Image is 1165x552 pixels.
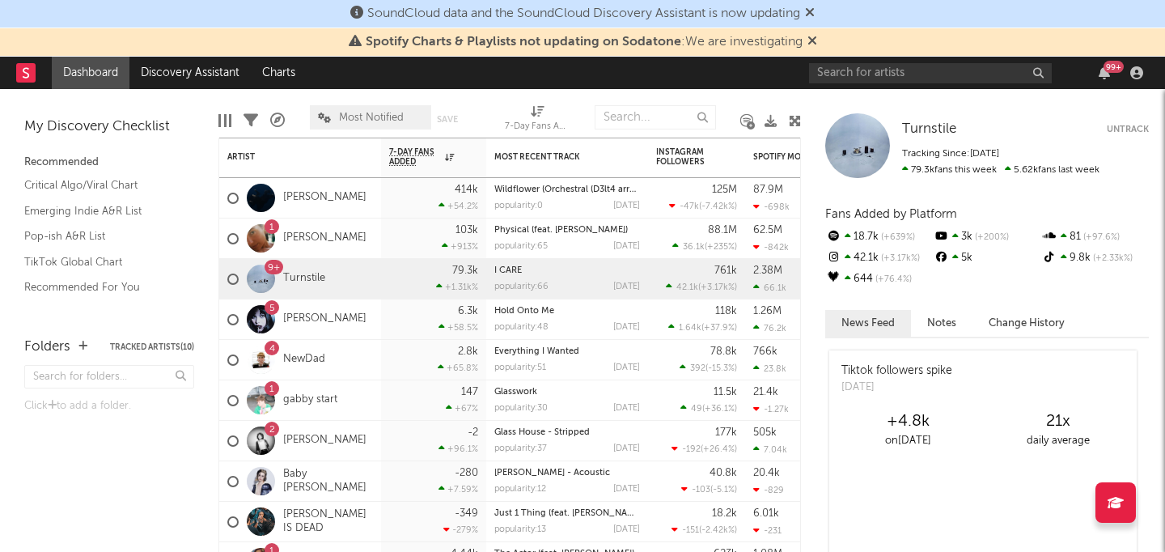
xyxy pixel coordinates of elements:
div: 644 [825,269,933,290]
div: 23.8k [753,363,786,374]
a: Emerging Indie A&R List [24,202,178,220]
div: 6.3k [458,306,478,316]
span: 7-Day Fans Added [389,147,441,167]
div: popularity: 51 [494,363,546,372]
div: 118k [715,306,737,316]
a: Turnstile [902,121,956,138]
a: Discovery Assistant [129,57,251,89]
div: +7.59 % [438,484,478,495]
div: 177k [715,427,737,438]
span: +639 % [879,233,915,242]
span: Dismiss [807,36,817,49]
div: popularity: 30 [494,404,548,413]
div: Folders [24,338,70,357]
span: SoundCloud data and the SoundCloud Discovery Assistant is now updating [367,7,800,20]
div: popularity: 65 [494,242,548,251]
span: +36.1 % [705,405,735,414]
button: Notes [911,310,972,337]
div: Glass House - Stripped [494,428,640,437]
div: -231 [753,525,782,536]
div: A&R Pipeline [270,97,285,144]
div: Hold Onto Me [494,307,640,316]
a: NewDad [283,353,325,367]
div: +96.1 % [438,444,478,454]
div: Tiktok followers spike [841,363,952,380]
span: -151 [682,526,699,535]
div: 78.8k [710,346,737,357]
div: 81 [1041,227,1149,248]
span: 1.64k [679,324,701,333]
a: Physical (feat. [PERSON_NAME]) [494,226,628,235]
div: popularity: 66 [494,282,549,291]
div: 2.8k [458,346,478,357]
a: TikTok Global Chart [24,253,178,271]
span: +26.4 % [703,445,735,454]
div: -2 [468,427,478,438]
div: 21.4k [753,387,778,397]
span: -7.42k % [701,202,735,211]
div: 11.5k [714,387,737,397]
div: Wildflower (Orchestral (D3lt4 arrang.) [494,185,640,194]
a: [PERSON_NAME] [283,434,366,448]
button: News Feed [825,310,911,337]
div: popularity: 12 [494,485,546,494]
div: Madonna - Acoustic [494,469,640,478]
div: Click to add a folder. [24,397,194,416]
a: Recommended For You [24,278,178,296]
div: 7-Day Fans Added (7-Day Fans Added) [505,97,570,144]
div: 76.2k [753,323,786,333]
div: 7-Day Fans Added (7-Day Fans Added) [505,117,570,137]
div: popularity: 13 [494,525,546,534]
div: Physical (feat. Troye Sivan) [494,226,640,235]
a: [PERSON_NAME] [283,191,366,205]
div: popularity: 48 [494,323,549,332]
div: [DATE] [613,323,640,332]
div: 87.9M [753,185,783,195]
span: -103 [692,486,710,495]
a: Glasswork [494,388,537,397]
div: daily average [983,431,1133,451]
a: Dashboard [52,57,129,89]
div: +54.2 % [438,201,478,211]
span: -2.42k % [701,526,735,535]
span: 42.1k [676,283,698,292]
a: Hold Onto Me [494,307,554,316]
div: ( ) [666,282,737,292]
div: Just 1 Thing (feat. Ezra) [494,509,640,518]
div: I CARE [494,266,640,275]
span: Tracking Since: [DATE] [902,149,999,159]
div: +913 % [442,241,478,252]
div: 7.04k [753,444,787,455]
span: Turnstile [902,122,956,136]
div: 62.5M [753,225,782,236]
div: Glasswork [494,388,640,397]
span: 36.1k [683,243,705,252]
span: +200 % [972,233,1009,242]
button: Untrack [1107,121,1149,138]
div: -1.27k [753,404,789,414]
div: [DATE] [613,202,640,210]
a: Glass House - Stripped [494,428,590,437]
input: Search for artists [809,63,1052,83]
span: 5.62k fans last week [902,165,1099,175]
div: 103k [455,225,478,236]
a: Baby [PERSON_NAME] [283,468,373,495]
div: 42.1k [825,248,933,269]
div: [DATE] [613,242,640,251]
span: 392 [690,364,705,373]
input: Search... [595,105,716,130]
div: 40.8k [710,468,737,478]
a: gabby start [283,393,337,407]
div: [DATE] [613,363,640,372]
span: +97.6 % [1081,233,1120,242]
div: [DATE] [841,380,952,396]
div: ( ) [671,444,737,454]
div: 761k [714,265,737,276]
div: on [DATE] [833,431,983,451]
a: Turnstile [283,272,325,286]
div: Everything I Wanted [494,347,640,356]
div: ( ) [672,241,737,252]
div: Spotify Monthly Listeners [753,152,875,162]
div: -280 [455,468,478,478]
div: Filters [244,97,258,144]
